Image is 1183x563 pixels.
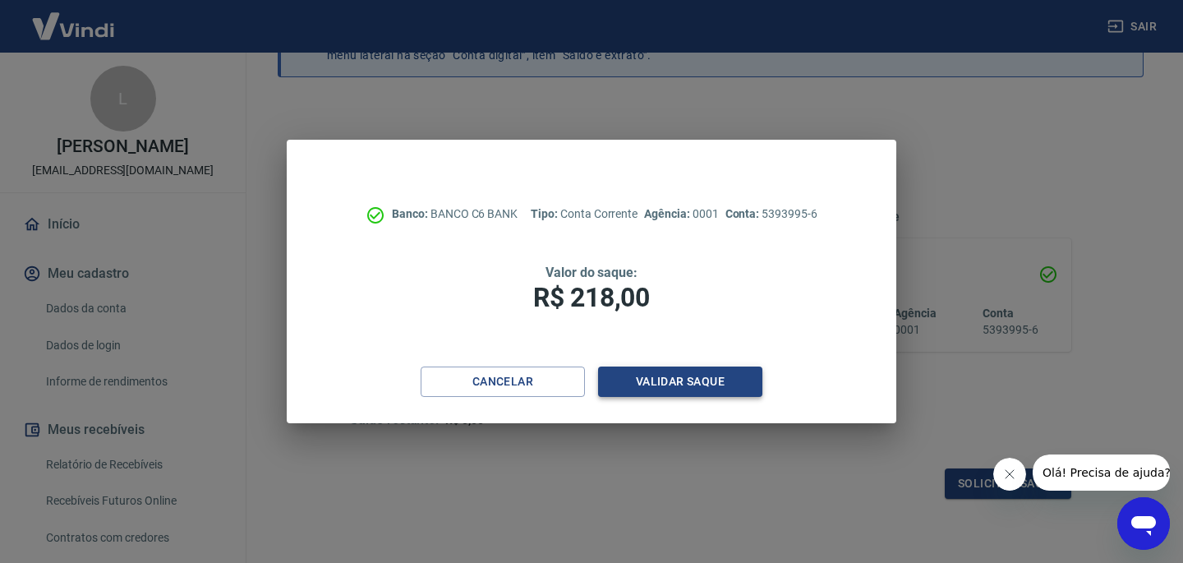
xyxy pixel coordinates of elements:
p: BANCO C6 BANK [392,205,518,223]
span: Tipo: [531,207,560,220]
p: 5393995-6 [725,205,817,223]
button: Cancelar [421,367,585,397]
iframe: Message from company [1033,455,1170,491]
span: Conta: [725,207,762,220]
span: Agência: [644,207,693,220]
button: Validar saque [598,367,762,397]
iframe: Button to launch messaging window [1117,497,1170,550]
span: R$ 218,00 [533,282,650,313]
span: Banco: [392,207,430,220]
p: Conta Corrente [531,205,638,223]
span: Olá! Precisa de ajuda? [10,12,138,25]
span: Valor do saque: [545,265,638,280]
p: 0001 [644,205,718,223]
iframe: Close message [993,458,1026,491]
